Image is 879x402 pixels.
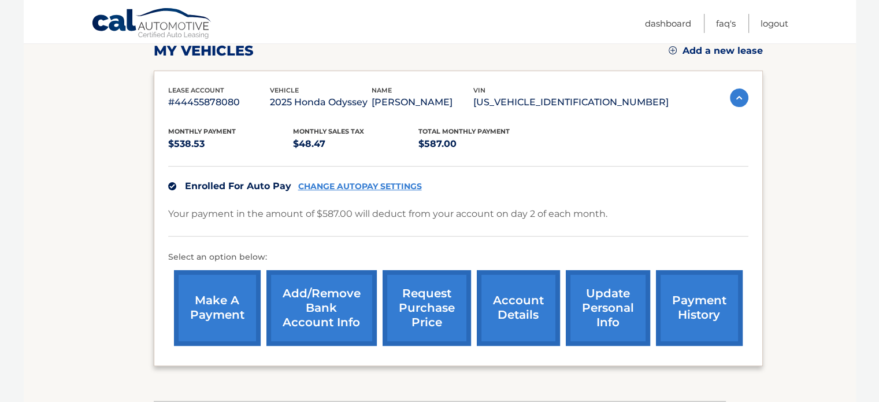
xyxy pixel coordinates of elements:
a: Add a new lease [669,45,763,57]
p: [PERSON_NAME] [372,94,473,110]
a: payment history [656,270,743,346]
a: Logout [761,14,788,33]
h2: my vehicles [154,42,254,60]
p: Select an option below: [168,250,748,264]
span: vehicle [270,86,299,94]
p: [US_VEHICLE_IDENTIFICATION_NUMBER] [473,94,669,110]
span: vin [473,86,485,94]
a: request purchase price [383,270,471,346]
a: account details [477,270,560,346]
span: Monthly Payment [168,127,236,135]
img: add.svg [669,46,677,54]
span: Monthly sales Tax [293,127,364,135]
a: Add/Remove bank account info [266,270,377,346]
span: name [372,86,392,94]
span: lease account [168,86,224,94]
span: Total Monthly Payment [418,127,510,135]
img: check.svg [168,182,176,190]
img: accordion-active.svg [730,88,748,107]
p: #44455878080 [168,94,270,110]
a: Cal Automotive [91,8,213,41]
a: update personal info [566,270,650,346]
a: CHANGE AUTOPAY SETTINGS [298,182,422,191]
span: Enrolled For Auto Pay [185,180,291,191]
a: Dashboard [645,14,691,33]
p: $587.00 [418,136,544,152]
p: $48.47 [293,136,418,152]
p: $538.53 [168,136,294,152]
a: FAQ's [716,14,736,33]
p: Your payment in the amount of $587.00 will deduct from your account on day 2 of each month. [168,206,607,222]
a: make a payment [174,270,261,346]
p: 2025 Honda Odyssey [270,94,372,110]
